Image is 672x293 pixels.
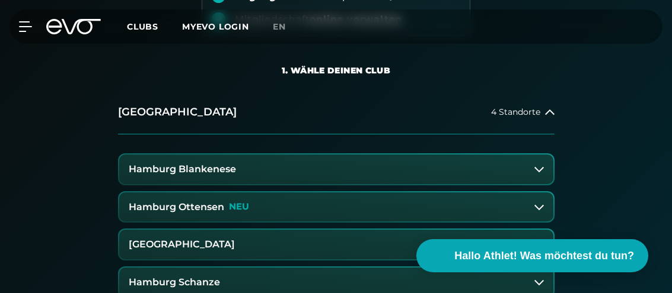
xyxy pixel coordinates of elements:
a: en [273,20,300,34]
h3: Hamburg Schanze [129,277,220,288]
span: Clubs [127,21,158,32]
a: Clubs [127,21,182,32]
button: [GEOGRAPHIC_DATA] [119,230,553,259]
h3: [GEOGRAPHIC_DATA] [129,239,235,250]
span: 4 Standorte [491,108,540,117]
h3: Hamburg Blankenese [129,164,236,175]
h3: Hamburg Ottensen [129,202,224,212]
span: en [273,21,286,32]
button: Hamburg Blankenese [119,154,553,184]
a: MYEVO LOGIN [182,21,249,32]
button: Hamburg OttensenNEU [119,192,553,222]
div: 1. Wähle deinen Club [282,65,390,76]
span: Hallo Athlet! Was möchtest du tun? [454,248,634,264]
p: NEU [229,202,249,212]
button: [GEOGRAPHIC_DATA]4 Standorte [118,91,555,134]
h2: [GEOGRAPHIC_DATA] [118,105,237,120]
button: Hallo Athlet! Was möchtest du tun? [416,239,648,272]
